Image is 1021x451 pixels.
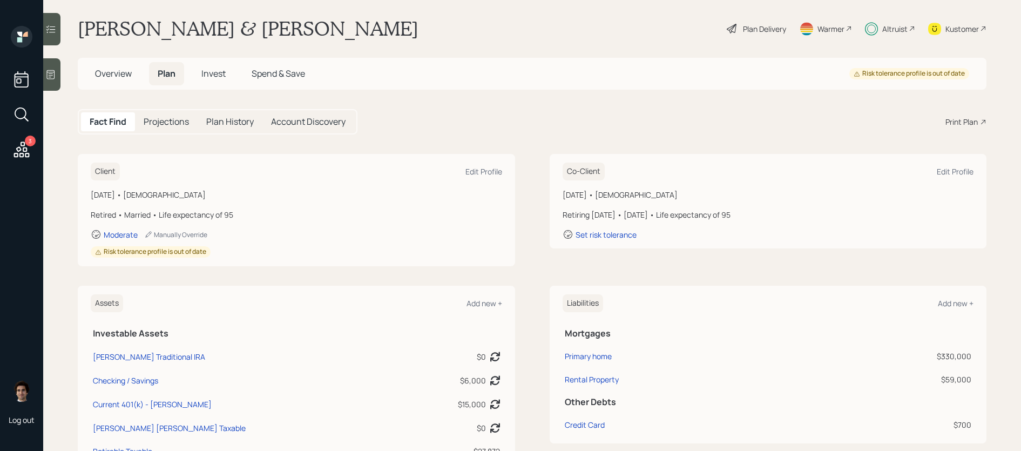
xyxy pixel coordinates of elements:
[465,166,502,177] div: Edit Profile
[811,419,971,430] div: $700
[104,230,138,240] div: Moderate
[158,68,175,79] span: Plan
[576,230,637,240] div: Set risk tolerance
[477,351,486,362] div: $0
[817,23,844,35] div: Warmer
[90,117,126,127] h5: Fact Find
[811,374,971,385] div: $59,000
[565,419,605,430] div: Credit Card
[882,23,908,35] div: Altruist
[25,136,36,146] div: 3
[563,163,605,180] h6: Co-Client
[93,351,205,362] div: [PERSON_NAME] Traditional IRA
[563,189,974,200] div: [DATE] • [DEMOGRAPHIC_DATA]
[91,209,502,220] div: Retired • Married • Life expectancy of 95
[271,117,346,127] h5: Account Discovery
[93,399,212,410] div: Current 401(k) - [PERSON_NAME]
[563,209,974,220] div: Retiring [DATE] • [DATE] • Life expectancy of 95
[854,69,965,78] div: Risk tolerance profile is out of date
[93,375,158,386] div: Checking / Savings
[144,230,207,239] div: Manually Override
[945,23,979,35] div: Kustomer
[937,166,973,177] div: Edit Profile
[144,117,189,127] h5: Projections
[565,328,972,339] h5: Mortgages
[458,399,486,410] div: $15,000
[11,380,32,402] img: harrison-schaefer-headshot-2.png
[460,375,486,386] div: $6,000
[477,422,486,434] div: $0
[466,298,502,308] div: Add new +
[945,116,978,127] div: Print Plan
[91,294,123,312] h6: Assets
[206,117,254,127] h5: Plan History
[563,294,603,312] h6: Liabilities
[743,23,786,35] div: Plan Delivery
[565,397,972,407] h5: Other Debts
[565,351,612,362] div: Primary home
[91,189,502,200] div: [DATE] • [DEMOGRAPHIC_DATA]
[95,247,206,257] div: Risk tolerance profile is out of date
[811,351,971,362] div: $330,000
[252,68,305,79] span: Spend & Save
[938,298,973,308] div: Add new +
[93,422,246,434] div: [PERSON_NAME] [PERSON_NAME] Taxable
[201,68,226,79] span: Invest
[9,415,35,425] div: Log out
[93,328,500,339] h5: Investable Assets
[565,374,619,385] div: Rental Property
[91,163,120,180] h6: Client
[78,17,418,41] h1: [PERSON_NAME] & [PERSON_NAME]
[95,68,132,79] span: Overview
